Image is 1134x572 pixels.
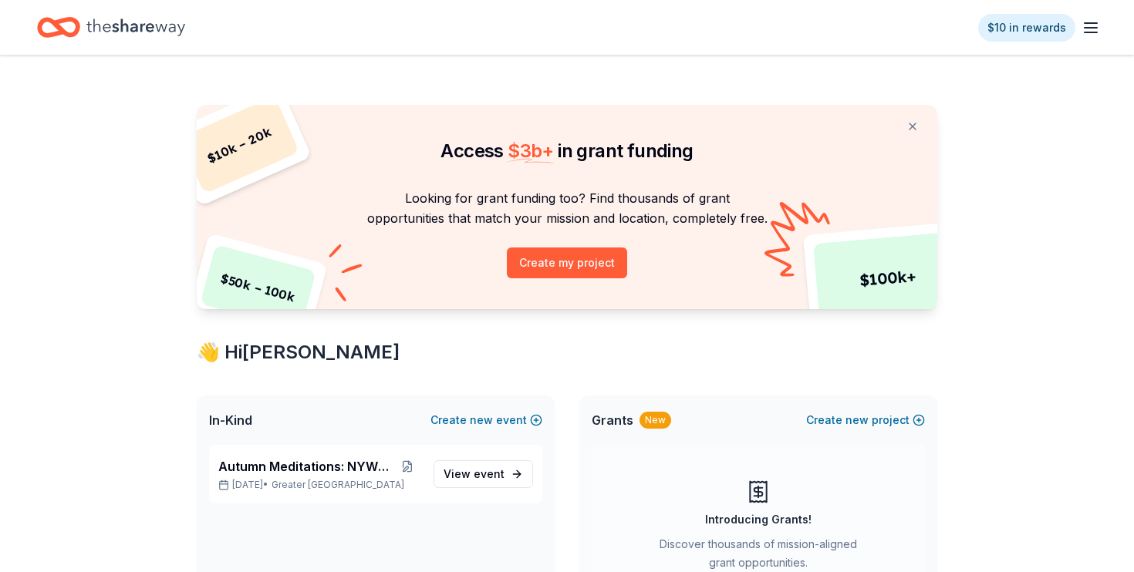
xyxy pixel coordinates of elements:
span: Greater [GEOGRAPHIC_DATA] [272,479,404,491]
p: Looking for grant funding too? Find thousands of grant opportunities that match your mission and ... [215,188,919,229]
button: Createnewproject [806,411,925,429]
span: In-Kind [209,411,252,429]
span: View [444,465,505,483]
span: Autumn Meditations: NYWC at 41 [218,457,394,476]
span: new [470,411,493,429]
span: Access in grant funding [440,140,693,162]
span: $ 3b + [508,140,554,162]
div: Introducing Grants! [705,510,812,529]
span: Grants [592,411,633,429]
span: new [845,411,869,429]
a: $10 in rewards [978,14,1075,42]
span: event [474,467,505,480]
p: [DATE] • [218,479,421,491]
div: $ 10k – 20k [180,96,300,194]
a: View event [434,460,533,488]
button: Create my project [507,247,627,278]
div: New [640,412,671,429]
button: Createnewevent [430,411,542,429]
div: 👋 Hi [PERSON_NAME] [197,340,937,365]
a: Home [37,9,185,45]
